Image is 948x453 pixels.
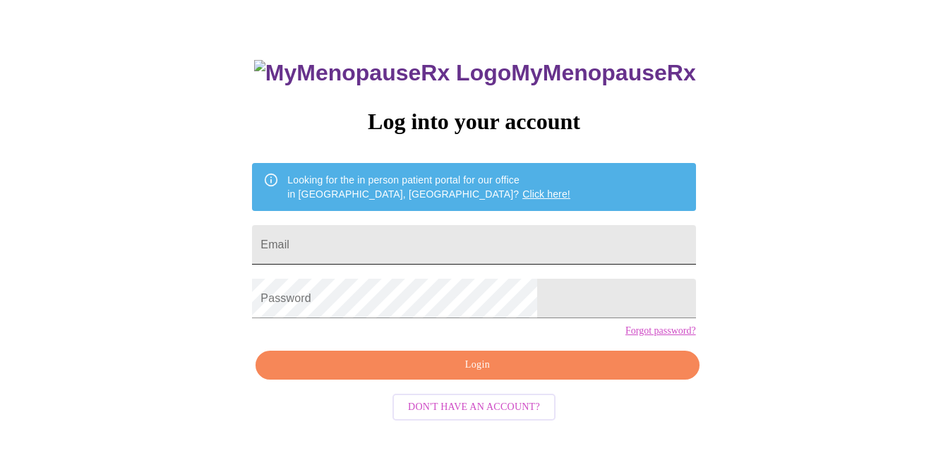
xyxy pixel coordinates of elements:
img: MyMenopauseRx Logo [254,60,511,86]
button: Don't have an account? [392,394,556,421]
button: Login [256,351,699,380]
h3: Log into your account [252,109,695,135]
h3: MyMenopauseRx [254,60,696,86]
div: Looking for the in person patient portal for our office in [GEOGRAPHIC_DATA], [GEOGRAPHIC_DATA]? [287,167,570,207]
span: Don't have an account? [408,399,540,416]
a: Don't have an account? [389,400,559,412]
span: Login [272,356,683,374]
a: Forgot password? [625,325,696,337]
a: Click here! [522,188,570,200]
